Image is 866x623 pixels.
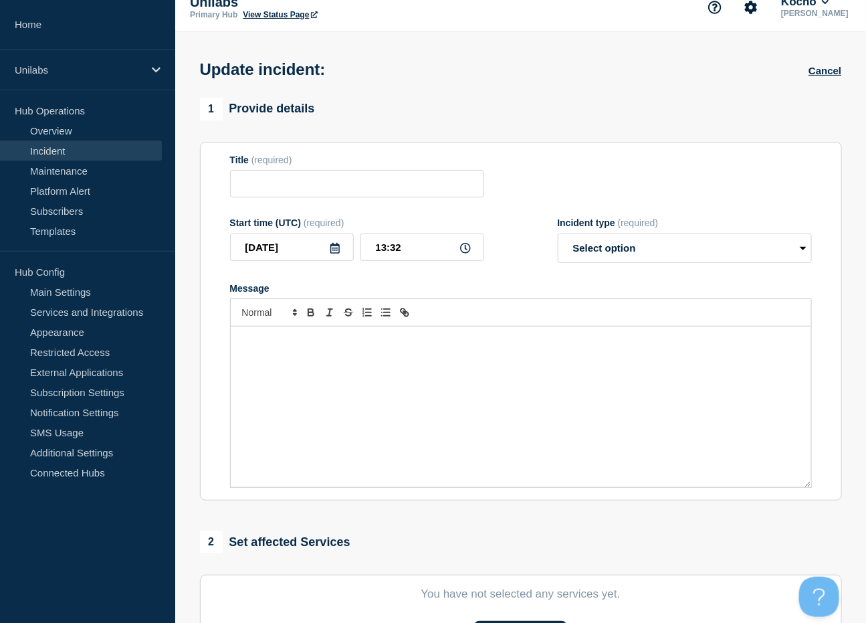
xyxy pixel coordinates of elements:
[200,98,315,120] div: Provide details
[395,304,414,321] button: Toggle link
[15,64,143,76] p: Unilabs
[200,531,350,553] div: Set affected Services
[376,304,395,321] button: Toggle bulleted list
[778,9,851,18] p: [PERSON_NAME]
[230,588,812,601] p: You have not selected any services yet.
[190,10,237,19] p: Primary Hub
[236,304,302,321] span: Font size
[799,577,839,617] iframe: Help Scout Beacon - Open
[251,155,292,165] span: (required)
[230,155,484,165] div: Title
[808,65,841,76] button: Cancel
[558,234,812,263] select: Incident type
[302,304,320,321] button: Toggle bold text
[360,234,484,261] input: HH:MM
[320,304,339,321] button: Toggle italic text
[618,217,659,228] span: (required)
[200,98,223,120] span: 1
[243,10,317,19] a: View Status Page
[230,170,484,197] input: Title
[230,217,484,228] div: Start time (UTC)
[339,304,358,321] button: Toggle strikethrough text
[200,60,326,79] h1: Update incident:
[200,531,223,553] span: 2
[304,217,344,228] span: (required)
[230,234,354,261] input: YYYY-MM-DD
[231,327,811,487] div: Message
[230,283,812,294] div: Message
[358,304,376,321] button: Toggle ordered list
[558,217,812,228] div: Incident type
